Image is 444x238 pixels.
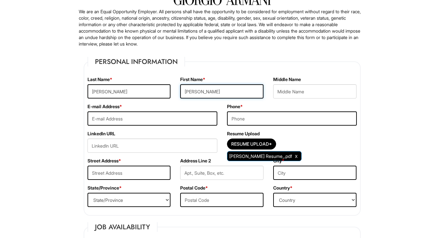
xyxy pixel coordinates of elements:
[273,76,301,83] label: Middle Name
[227,130,260,137] label: Resume Upload
[88,193,171,207] select: State/Province
[273,158,284,164] label: City
[229,153,292,159] span: [PERSON_NAME] Resume_.pdf
[273,84,356,98] input: Middle Name
[227,139,276,150] button: Resume Upload*Resume Upload*
[88,166,171,180] input: Street Address
[88,103,122,110] label: E-mail Address
[227,103,243,110] label: Phone
[180,166,263,180] input: Apt., Suite, Box, etc.
[88,139,217,153] input: LinkedIn URL
[88,76,112,83] label: Last Name
[180,158,211,164] label: Address Line 2
[88,111,217,126] input: E-mail Address
[180,76,205,83] label: First Name
[88,84,171,98] input: Last Name
[294,152,299,160] a: Clear Uploaded File
[227,111,357,126] input: Phone
[79,8,366,47] p: We are an Equal Opportunity Employer. All persons shall have the opportunity to be considered for...
[88,130,115,137] label: LinkedIn URL
[273,185,293,191] label: Country
[273,193,356,207] select: Country
[273,166,356,180] input: City
[88,185,122,191] label: State/Province
[180,193,263,207] input: Postal Code
[180,185,208,191] label: Postal Code
[88,158,121,164] label: Street Address
[88,222,158,232] legend: Job Availability
[180,84,263,98] input: First Name
[88,57,185,67] legend: Personal Information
